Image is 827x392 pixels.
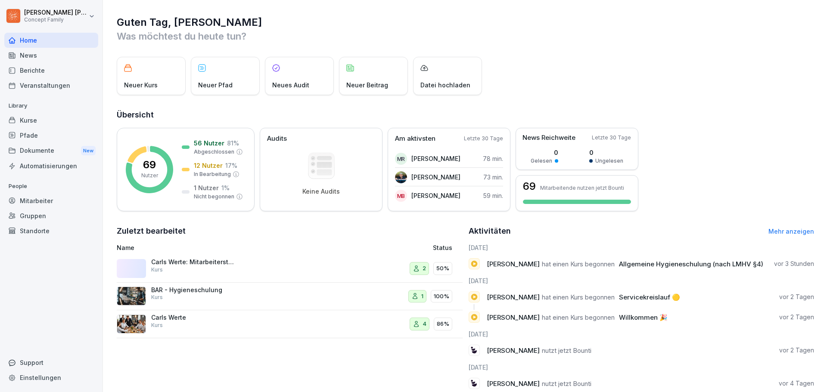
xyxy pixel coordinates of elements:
h1: Guten Tag, [PERSON_NAME] [117,15,814,29]
p: 12 Nutzer [194,161,223,170]
p: In Bearbeitung [194,170,231,178]
a: Veranstaltungen [4,78,98,93]
div: MR [395,153,407,165]
img: esgmg7jv8he64vtugq85wdm8.png [117,287,146,306]
a: Einstellungen [4,370,98,385]
a: Gruppen [4,208,98,223]
span: Servicekreislauf 🟡 [619,293,680,301]
a: Kurse [4,113,98,128]
a: Automatisierungen [4,158,98,173]
p: 1 Nutzer [194,183,219,192]
span: [PERSON_NAME] [487,346,540,355]
span: hat einen Kurs begonnen [542,260,615,268]
span: [PERSON_NAME] [487,380,540,388]
p: 78 min. [483,154,503,163]
p: Carls Werte: Mitarbeiterstandards und Servicequalität [151,258,237,266]
p: Datei hochladen [420,80,470,90]
p: Audits [267,134,287,144]
p: 73 min. [483,173,503,182]
a: Home [4,33,98,48]
div: MB [395,190,407,202]
p: Nutzer [141,172,158,179]
p: Kurs [151,321,163,329]
img: rbaairrqqhupghp12x7oyakn.png [117,315,146,333]
p: Ungelesen [595,157,623,165]
span: hat einen Kurs begonnen [542,293,615,301]
h6: [DATE] [469,363,815,372]
h6: [DATE] [469,330,815,339]
p: Keine Audits [302,188,340,195]
p: 4 [423,320,426,328]
p: Library [4,99,98,113]
p: Concept Family [24,17,87,23]
a: DokumenteNew [4,143,98,159]
p: Letzte 30 Tage [592,134,631,142]
span: [PERSON_NAME] [487,313,540,321]
p: 69 [143,160,156,170]
div: Support [4,355,98,370]
span: [PERSON_NAME] [487,260,540,268]
p: [PERSON_NAME] [411,173,460,182]
p: Neuer Pfad [198,80,233,90]
p: vor 2 Tagen [779,346,814,355]
p: 0 [531,148,558,157]
p: 2 [423,264,426,273]
p: News Reichweite [522,133,575,143]
span: Willkommen 🎉 [619,313,668,321]
a: Carls Werte: Mitarbeiterstandards und ServicequalitätKurs250% [117,255,463,283]
a: Carls WerteKurs486% [117,310,463,338]
p: 86% [437,320,449,328]
div: New [81,146,96,156]
p: 59 min. [483,191,503,200]
p: 81 % [227,139,239,148]
p: Mitarbeitende nutzen jetzt Bounti [540,185,624,191]
p: 1 [421,292,423,301]
span: hat einen Kurs begonnen [542,313,615,321]
p: BAR - Hygieneschulung [151,286,237,294]
p: Gelesen [531,157,552,165]
p: Neuer Kurs [124,80,158,90]
h2: Übersicht [117,109,814,121]
p: Abgeschlossen [194,148,234,156]
p: Status [433,243,452,252]
p: Neuer Beitrag [346,80,388,90]
p: Neues Audit [272,80,309,90]
a: News [4,48,98,63]
span: Allgemeine Hygieneschulung (nach LMHV §4) [619,260,763,268]
p: 17 % [225,161,237,170]
p: Carls Werte [151,314,237,321]
div: Dokumente [4,143,98,159]
p: 100% [434,292,449,301]
a: Mitarbeiter [4,193,98,208]
p: [PERSON_NAME] [411,154,460,163]
a: Standorte [4,223,98,238]
p: 50% [436,264,449,273]
a: Berichte [4,63,98,78]
img: ncq2gcfhcdm80001txpmse1c.png [395,171,407,183]
h6: [DATE] [469,243,815,252]
a: Pfade [4,128,98,143]
a: Mehr anzeigen [768,228,814,235]
span: nutzt jetzt Bounti [542,346,591,355]
p: 56 Nutzer [194,139,224,148]
p: vor 2 Tagen [779,313,814,321]
p: 0 [589,148,623,157]
p: Kurs [151,293,163,301]
p: Kurs [151,266,163,274]
p: vor 4 Tagen [779,379,814,388]
p: Nicht begonnen [194,193,234,201]
p: 1 % [221,183,230,192]
a: BAR - HygieneschulungKurs1100% [117,283,463,311]
p: vor 2 Tagen [779,293,814,301]
p: People [4,179,98,193]
h2: Aktivitäten [469,225,511,237]
span: nutzt jetzt Bounti [542,380,591,388]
